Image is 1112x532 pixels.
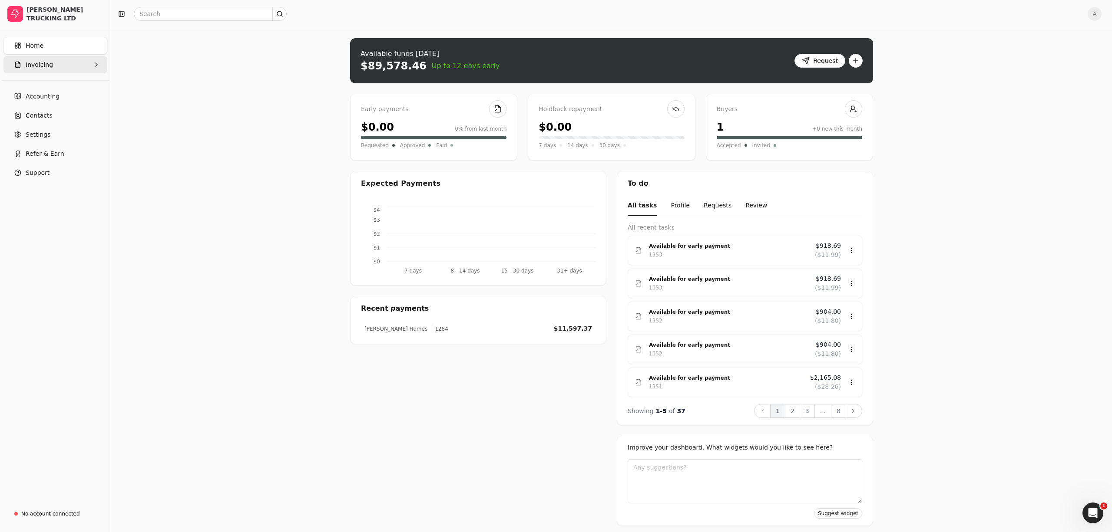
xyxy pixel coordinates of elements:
[26,41,43,50] span: Home
[810,373,841,382] span: $2,165.08
[26,149,64,158] span: Refer & Earn
[3,37,107,54] a: Home
[361,105,506,114] div: Early payments
[351,296,606,321] div: Recent payments
[649,349,662,358] div: 1352
[364,325,427,333] div: [PERSON_NAME] Homes
[567,141,588,150] span: 14 days
[21,510,80,518] div: No account connected
[815,316,841,325] span: ($11.80)
[816,307,841,316] span: $904.00
[717,119,724,135] div: 1
[649,316,662,325] div: 1352
[436,141,447,150] span: Paid
[704,196,731,216] button: Requests
[431,325,448,333] div: 1284
[539,119,572,135] div: $0.00
[3,164,107,181] button: Support
[26,5,103,23] div: [PERSON_NAME] TRUCKING LTD
[3,88,107,105] a: Accounting
[599,141,620,150] span: 30 days
[785,404,800,418] button: 2
[800,404,815,418] button: 3
[649,341,808,349] div: Available for early payment
[649,250,662,259] div: 1353
[3,126,107,143] a: Settings
[770,404,785,418] button: 1
[677,407,685,414] span: 37
[374,231,380,237] tspan: $2
[26,130,50,139] span: Settings
[649,275,808,283] div: Available for early payment
[649,382,662,391] div: 1351
[815,283,841,292] span: ($11.99)
[628,223,862,232] div: All recent tasks
[628,443,862,452] div: Improve your dashboard. What widgets would you like to see here?
[717,105,862,114] div: Buyers
[26,111,53,120] span: Contacts
[3,506,107,522] a: No account connected
[1088,7,1102,21] button: A
[501,268,534,274] tspan: 15 - 30 days
[432,61,500,71] span: Up to 12 days early
[361,178,440,189] div: Expected Payments
[812,125,862,133] div: +0 new this month
[374,245,380,251] tspan: $1
[628,196,657,216] button: All tasks
[361,119,394,135] div: $0.00
[717,141,741,150] span: Accepted
[1082,502,1103,523] iframe: Intercom live chat
[455,125,506,133] div: 0% from last month
[649,242,808,250] div: Available for early payment
[3,145,107,162] button: Refer & Earn
[134,7,287,21] input: Search
[26,60,53,69] span: Invoicing
[374,207,380,213] tspan: $4
[816,274,841,283] span: $918.69
[814,404,831,418] button: ...
[26,168,50,177] span: Support
[649,308,808,316] div: Available for early payment
[553,324,592,333] div: $11,597.37
[3,107,107,124] a: Contacts
[361,141,389,150] span: Requested
[1100,502,1107,509] span: 1
[816,340,841,349] span: $904.00
[669,407,675,414] span: of
[814,508,862,519] button: Suggest widget
[815,250,841,259] span: ($11.99)
[374,259,380,265] tspan: $0
[557,268,582,274] tspan: 31+ days
[671,196,690,216] button: Profile
[450,268,480,274] tspan: 8 - 14 days
[3,56,107,73] button: Invoicing
[26,92,60,101] span: Accounting
[400,141,425,150] span: Approved
[815,349,841,358] span: ($11.80)
[539,105,684,114] div: Holdback repayment
[745,196,767,216] button: Review
[815,382,841,391] span: ($28.26)
[656,407,667,414] span: 1 - 5
[752,141,770,150] span: Invited
[831,404,846,418] button: 8
[361,59,427,73] div: $89,578.46
[539,141,556,150] span: 7 days
[649,283,662,292] div: 1353
[617,171,873,196] div: To do
[361,49,500,59] div: Available funds [DATE]
[816,241,841,250] span: $918.69
[374,217,380,223] tspan: $3
[794,54,845,68] button: Request
[649,374,803,382] div: Available for early payment
[404,268,422,274] tspan: 7 days
[628,407,653,414] span: Showing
